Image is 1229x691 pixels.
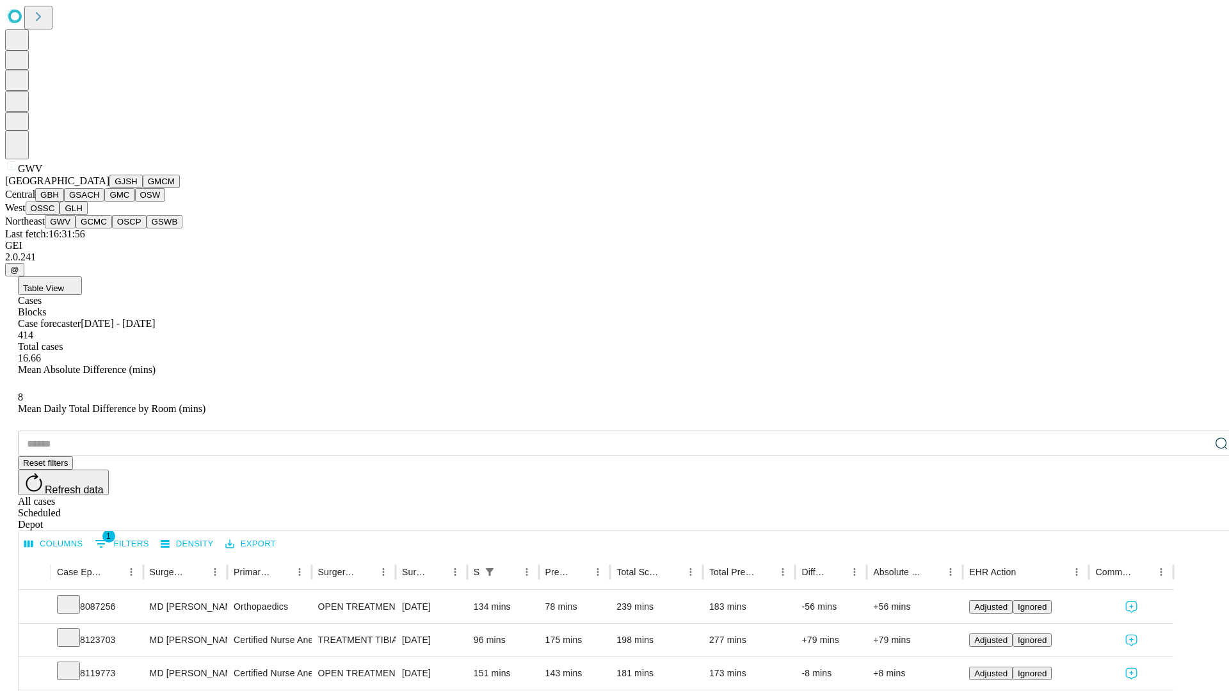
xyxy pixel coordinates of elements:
span: Adjusted [974,635,1008,645]
div: Primary Service [234,567,271,577]
button: GCMC [76,215,112,228]
button: OSSC [26,202,60,215]
div: Surgery Date [402,567,427,577]
span: 16.66 [18,353,41,363]
span: 8 [18,392,23,402]
button: Sort [1134,563,1152,581]
button: Menu [774,563,792,581]
div: 96 mins [474,624,533,656]
button: Sort [828,563,846,581]
div: +8 mins [873,657,956,690]
button: GWV [45,215,76,228]
button: Reset filters [18,456,73,470]
button: Menu [589,563,607,581]
div: 1 active filter [481,563,499,581]
button: Menu [846,563,864,581]
button: Sort [273,563,291,581]
div: TREATMENT TIBIAL FRACTURE BY INTRAMEDULLARY IMPLANT [318,624,389,656]
div: Absolute Difference [873,567,922,577]
div: +79 mins [801,624,860,656]
button: GLH [60,202,87,215]
span: Mean Absolute Difference (mins) [18,364,156,375]
div: 175 mins [545,624,604,656]
span: 414 [18,330,33,340]
button: Ignored [1013,633,1052,647]
div: OPEN TREATMENT RADIUS SHAFT FX/CLOSED RADIOULNAR [MEDICAL_DATA] [318,591,389,623]
button: Adjusted [969,667,1013,680]
span: West [5,202,26,213]
div: Surgeon Name [150,567,187,577]
button: Menu [291,563,309,581]
div: OPEN TREATMENT PROXIMAL [MEDICAL_DATA] BICONDYLAR [318,657,389,690]
button: Export [222,534,279,554]
div: 2.0.241 [5,251,1224,263]
span: Ignored [1018,635,1047,645]
button: Table View [18,276,82,295]
div: 183 mins [709,591,789,623]
div: 173 mins [709,657,789,690]
span: GWV [18,163,42,174]
span: Ignored [1018,602,1047,612]
button: Menu [122,563,140,581]
button: Ignored [1013,600,1052,614]
div: 8119773 [57,657,137,690]
span: Case forecaster [18,318,81,329]
div: Predicted In Room Duration [545,567,570,577]
div: Orthopaedics [234,591,305,623]
span: Mean Daily Total Difference by Room (mins) [18,403,205,414]
div: 8087256 [57,591,137,623]
span: [GEOGRAPHIC_DATA] [5,175,109,186]
span: Total cases [18,341,63,352]
button: Menu [206,563,224,581]
div: Surgery Name [318,567,355,577]
span: Last fetch: 16:31:56 [5,228,85,239]
button: Expand [25,630,44,652]
div: Comments [1095,567,1132,577]
button: OSCP [112,215,147,228]
button: GMCM [143,175,180,188]
button: Adjusted [969,633,1013,647]
div: [DATE] [402,624,461,656]
div: 8123703 [57,624,137,656]
span: [DATE] - [DATE] [81,318,155,329]
span: Reset filters [23,458,68,468]
div: MD [PERSON_NAME] [150,657,221,690]
button: Show filters [92,534,152,554]
span: 1 [102,530,115,543]
div: Total Predicted Duration [709,567,755,577]
button: Sort [664,563,682,581]
div: -56 mins [801,591,860,623]
div: Scheduled In Room Duration [474,567,479,577]
button: Select columns [21,534,86,554]
button: @ [5,263,24,276]
button: GBH [35,188,64,202]
div: 143 mins [545,657,604,690]
button: Expand [25,663,44,685]
button: Refresh data [18,470,109,495]
div: -8 mins [801,657,860,690]
button: Menu [1068,563,1086,581]
div: +56 mins [873,591,956,623]
button: Show filters [481,563,499,581]
span: Ignored [1018,669,1047,678]
span: Table View [23,283,64,293]
span: Central [5,189,35,200]
div: 239 mins [616,591,696,623]
button: GSACH [64,188,104,202]
div: 181 mins [616,657,696,690]
div: 198 mins [616,624,696,656]
button: Sort [1017,563,1035,581]
div: MD [PERSON_NAME] [150,624,221,656]
div: +79 mins [873,624,956,656]
button: Sort [428,563,446,581]
button: Menu [1152,563,1170,581]
button: Ignored [1013,667,1052,680]
div: Total Scheduled Duration [616,567,663,577]
button: Menu [374,563,392,581]
div: 134 mins [474,591,533,623]
div: Certified Nurse Anesthetist [234,624,305,656]
button: Sort [104,563,122,581]
button: Menu [682,563,700,581]
div: GEI [5,240,1224,251]
button: Sort [924,563,942,581]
